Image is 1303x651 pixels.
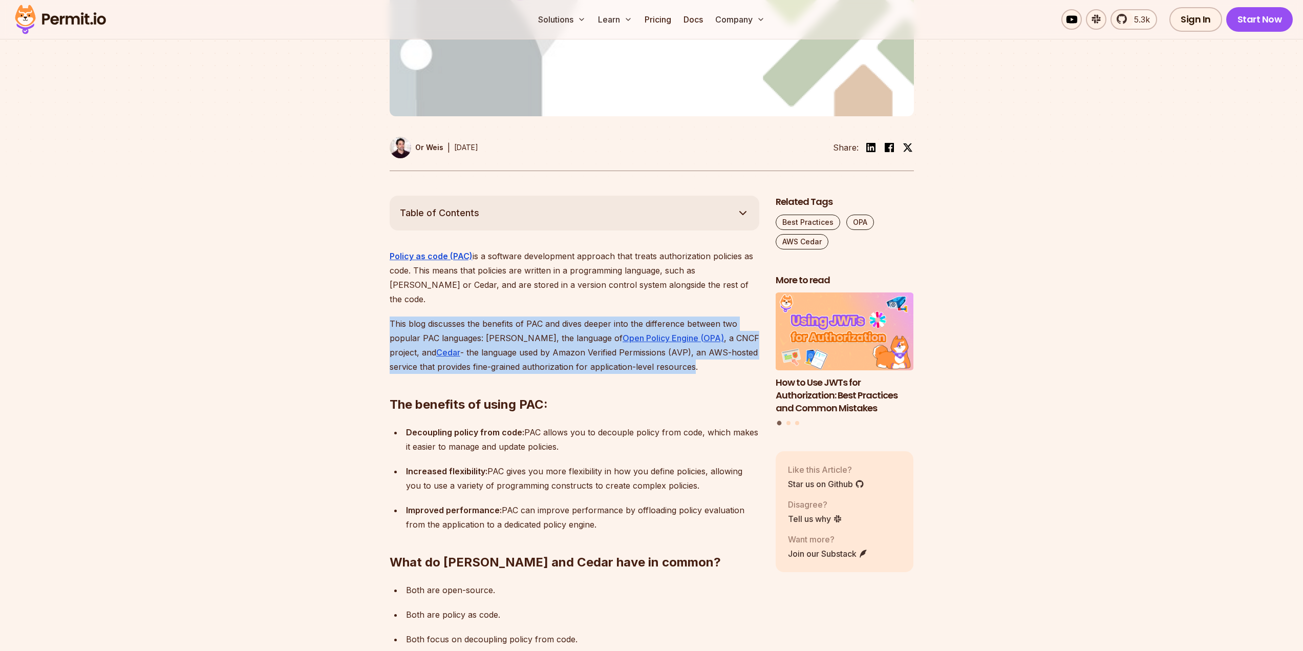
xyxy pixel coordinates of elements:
[406,425,759,454] p: PAC allows you to decouple policy from code, which makes it easier to manage and update policies.
[390,513,759,571] h2: What do [PERSON_NAME] and Cedar have in common?
[776,292,914,370] img: How to Use JWTs for Authorization: Best Practices and Common Mistakes
[406,505,502,515] strong: Improved performance:
[406,503,759,532] p: PAC can improve performance by offloading policy evaluation from the application to a dedicated p...
[406,583,759,597] p: Both are open-source.
[776,376,914,414] h3: How to Use JWTs for Authorization: Best Practices and Common Mistakes
[788,513,842,525] a: Tell us why
[776,292,914,414] a: How to Use JWTs for Authorization: Best Practices and Common MistakesHow to Use JWTs for Authoriz...
[1169,7,1222,32] a: Sign In
[10,2,111,37] img: Permit logo
[594,9,636,30] button: Learn
[447,141,450,154] div: |
[865,141,877,154] img: linkedin
[788,498,842,511] p: Disagree?
[776,274,914,287] h2: More to read
[788,533,868,545] p: Want more?
[390,137,443,158] a: Or Weis
[1110,9,1157,30] a: 5.3k
[795,421,799,425] button: Go to slide 3
[786,421,791,425] button: Go to slide 2
[534,9,590,30] button: Solutions
[415,142,443,153] p: Or Weis
[390,317,759,374] p: This blog discusses the benefits of PAC and dives deeper into the difference between two popular ...
[903,142,913,153] img: twitter
[788,464,864,476] p: Like this Article?
[406,632,759,646] p: Both focus on decoupling policy from code.
[390,249,759,306] p: is a software development approach that treats authorization policies as code. This means that po...
[776,196,914,208] h2: Related Tags
[406,464,759,493] p: PAC gives you more flexibility in how you define policies, allowing you to use a variety of progr...
[623,333,724,343] a: Open Policy Engine (OPA)
[436,347,460,358] a: Cedar
[640,9,675,30] a: Pricing
[776,292,914,414] li: 1 of 3
[846,215,874,230] a: OPA
[776,292,914,427] div: Posts
[777,421,782,426] button: Go to slide 1
[711,9,769,30] button: Company
[1128,13,1150,26] span: 5.3k
[883,141,895,154] img: facebook
[390,196,759,230] button: Table of Contents
[400,206,479,220] span: Table of Contents
[406,607,759,622] p: Both are policy as code.
[406,466,487,476] strong: Increased flexibility:
[390,137,411,158] img: Or Weis
[776,215,840,230] a: Best Practices
[454,143,478,152] time: [DATE]
[1226,7,1293,32] a: Start Now
[390,251,473,261] a: Policy as code (PAC)
[679,9,707,30] a: Docs
[406,427,524,437] strong: Decoupling policy from code:
[390,355,759,413] h2: The benefits of using PAC:
[833,141,859,154] li: Share:
[788,478,864,490] a: Star us on Github
[776,234,828,249] a: AWS Cedar
[788,548,868,560] a: Join our Substack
